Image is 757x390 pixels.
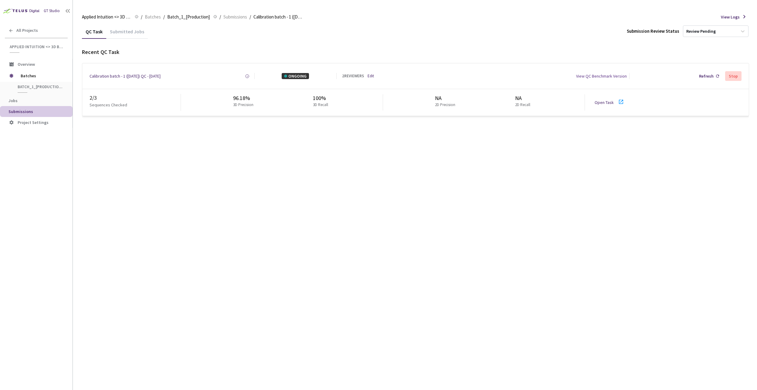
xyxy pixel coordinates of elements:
span: Applied Intuition <> 3D BBox - [PERSON_NAME] [10,44,64,49]
span: Batch_1_[Production] [167,13,210,21]
li: / [163,13,165,21]
span: Submissions [223,13,247,21]
span: Submissions [8,109,33,114]
a: Batches [144,13,162,20]
span: Batches [21,70,62,82]
div: 100% [313,94,331,102]
div: NA [515,94,533,102]
div: Recent QC Task [82,48,749,56]
div: ONGOING [282,73,309,79]
a: Submissions [222,13,248,20]
span: Calibration batch - 1 ([DATE]) [253,13,303,21]
div: GT Studio [44,8,60,14]
div: 2 REVIEWERS [342,73,364,79]
a: Calibration batch - 1 ([DATE]) QC - [DATE] [90,73,161,79]
p: 3D Precision [233,102,253,108]
div: NA [435,94,458,102]
span: View Logs [721,14,740,20]
p: 2D Precision [435,102,455,108]
p: 2D Recall [515,102,530,108]
span: Overview [18,62,35,67]
span: Jobs [8,98,18,103]
div: Refresh [699,73,714,79]
a: Open Task [595,100,614,105]
p: 3D Recall [313,102,328,108]
div: 96.18% [233,94,256,102]
div: Submitted Jobs [106,28,148,39]
span: Batch_1_[Production] [18,84,63,89]
div: Submission Review Status [627,28,679,34]
p: Sequences Checked [90,102,127,108]
div: Stop [729,74,738,78]
span: All Projects [16,28,38,33]
div: Review Pending [686,28,716,34]
span: Batches [145,13,161,21]
span: Project Settings [18,120,49,125]
div: QC Task [82,28,106,39]
div: View QC Benchmark Version [576,73,627,79]
div: 2 / 3 [90,94,181,102]
span: Applied Intuition <> 3D BBox - [PERSON_NAME] [82,13,131,21]
li: / [141,13,142,21]
li: / [250,13,251,21]
li: / [219,13,221,21]
a: Edit [368,73,374,79]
